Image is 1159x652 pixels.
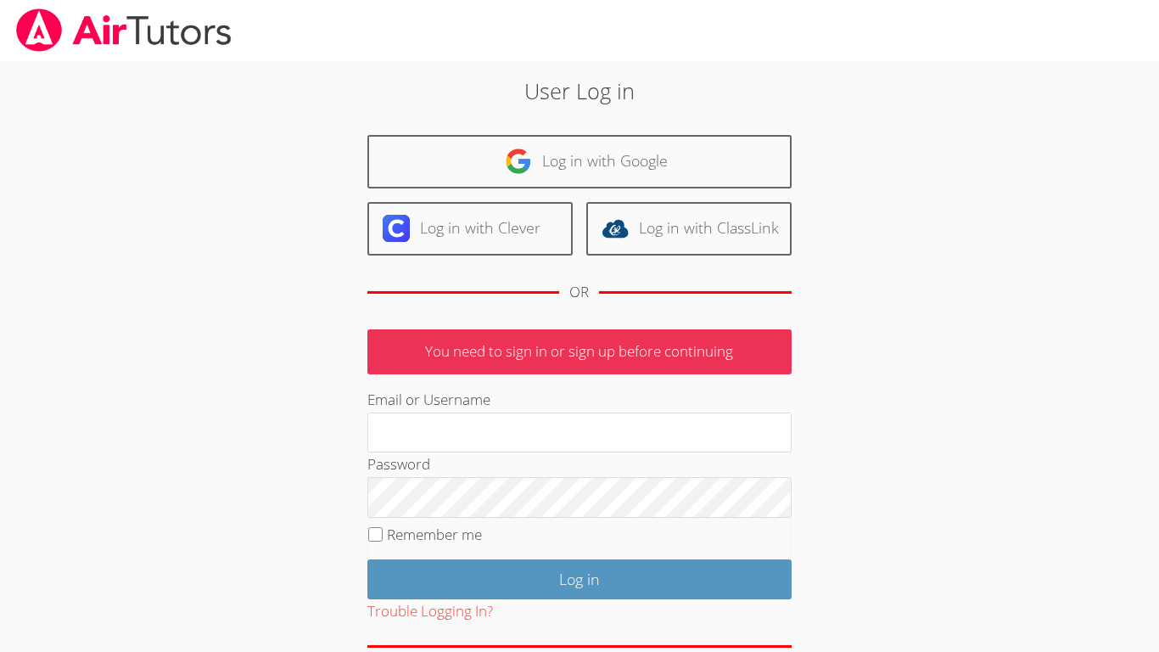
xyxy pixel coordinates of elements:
[266,75,893,107] h2: User Log in
[367,390,490,409] label: Email or Username
[14,8,233,52] img: airtutors_banner-c4298cdbf04f3fff15de1276eac7730deb9818008684d7c2e4769d2f7ddbe033.png
[367,599,493,624] button: Trouble Logging In?
[367,329,792,374] p: You need to sign in or sign up before continuing
[586,202,792,256] a: Log in with ClassLink
[367,454,430,474] label: Password
[367,559,792,599] input: Log in
[505,148,532,175] img: google-logo-50288ca7cdecda66e5e0955fdab243c47b7ad437acaf1139b6f446037453330a.svg
[387,525,482,544] label: Remember me
[367,135,792,188] a: Log in with Google
[602,215,629,242] img: classlink-logo-d6bb404cc1216ec64c9a2012d9dc4662098be43eaf13dc465df04b49fa7ab582.svg
[569,280,589,305] div: OR
[383,215,410,242] img: clever-logo-6eab21bc6e7a338710f1a6ff85c0baf02591cd810cc4098c63d3a4b26e2feb20.svg
[367,202,573,256] a: Log in with Clever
